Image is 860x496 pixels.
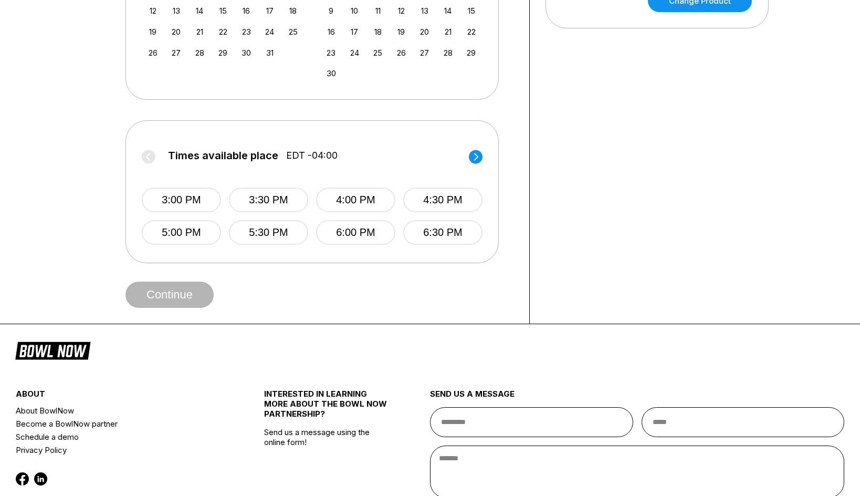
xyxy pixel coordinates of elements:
[324,25,338,39] div: Choose Sunday, November 16th, 2025
[464,25,478,39] div: Choose Saturday, November 22nd, 2025
[193,4,207,18] div: Choose Tuesday, October 14th, 2025
[286,4,300,18] div: Choose Saturday, October 18th, 2025
[229,220,308,245] button: 5:30 PM
[286,150,338,161] span: EDT -04:00
[193,25,207,39] div: Choose Tuesday, October 21st, 2025
[394,25,408,39] div: Choose Wednesday, November 19th, 2025
[146,25,160,39] div: Choose Sunday, October 19th, 2025
[394,46,408,60] div: Choose Wednesday, November 26th, 2025
[403,188,483,212] button: 4:30 PM
[239,46,254,60] div: Choose Thursday, October 30th, 2025
[464,4,478,18] div: Choose Saturday, November 15th, 2025
[16,417,223,430] a: Become a BowlNow partner
[394,4,408,18] div: Choose Wednesday, November 12th, 2025
[348,4,362,18] div: Choose Monday, November 10th, 2025
[441,4,455,18] div: Choose Friday, November 14th, 2025
[169,25,183,39] div: Choose Monday, October 20th, 2025
[229,188,308,212] button: 3:30 PM
[417,25,432,39] div: Choose Thursday, November 20th, 2025
[286,25,300,39] div: Choose Saturday, October 25th, 2025
[239,25,254,39] div: Choose Thursday, October 23rd, 2025
[168,150,278,161] span: Times available place
[146,4,160,18] div: Choose Sunday, October 12th, 2025
[169,4,183,18] div: Choose Monday, October 13th, 2025
[324,4,338,18] div: Choose Sunday, November 9th, 2025
[441,25,455,39] div: Choose Friday, November 21st, 2025
[142,188,221,212] button: 3:00 PM
[417,46,432,60] div: Choose Thursday, November 27th, 2025
[371,25,385,39] div: Choose Tuesday, November 18th, 2025
[441,46,455,60] div: Choose Friday, November 28th, 2025
[239,4,254,18] div: Choose Thursday, October 16th, 2025
[316,220,395,245] button: 6:00 PM
[417,4,432,18] div: Choose Thursday, November 13th, 2025
[216,46,230,60] div: Choose Wednesday, October 29th, 2025
[324,66,338,80] div: Choose Sunday, November 30th, 2025
[264,389,389,427] div: INTERESTED IN LEARNING MORE ABOUT THE BOWL NOW PARTNERSHIP?
[16,404,223,417] a: About BowlNow
[316,188,395,212] button: 4:00 PM
[193,46,207,60] div: Choose Tuesday, October 28th, 2025
[263,4,277,18] div: Choose Friday, October 17th, 2025
[16,443,223,457] a: Privacy Policy
[348,25,362,39] div: Choose Monday, November 17th, 2025
[324,46,338,60] div: Choose Sunday, November 23rd, 2025
[348,46,362,60] div: Choose Monday, November 24th, 2025
[142,220,221,245] button: 5:00 PM
[216,25,230,39] div: Choose Wednesday, October 22nd, 2025
[16,430,223,443] a: Schedule a demo
[263,25,277,39] div: Choose Friday, October 24th, 2025
[146,46,160,60] div: Choose Sunday, October 26th, 2025
[216,4,230,18] div: Choose Wednesday, October 15th, 2025
[403,220,483,245] button: 6:30 PM
[430,389,844,407] div: send us a message
[464,46,478,60] div: Choose Saturday, November 29th, 2025
[371,46,385,60] div: Choose Tuesday, November 25th, 2025
[169,46,183,60] div: Choose Monday, October 27th, 2025
[371,4,385,18] div: Choose Tuesday, November 11th, 2025
[263,46,277,60] div: Choose Friday, October 31st, 2025
[16,389,223,404] div: about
